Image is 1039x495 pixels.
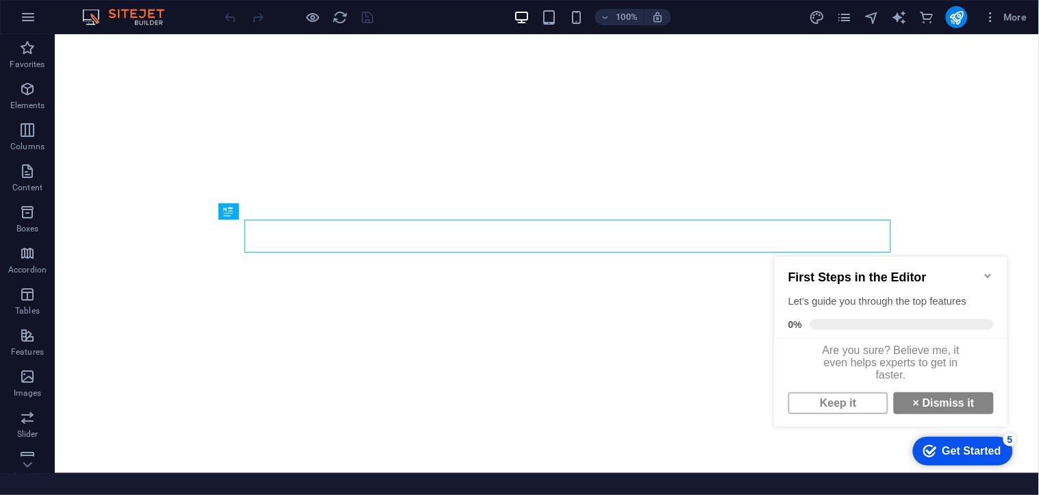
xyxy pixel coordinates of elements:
div: Minimize checklist [214,31,225,42]
p: Columns [10,141,45,152]
button: navigator [864,9,880,25]
p: Boxes [16,223,39,234]
i: Commerce [918,10,934,25]
strong: × [144,158,150,170]
button: More [979,6,1033,28]
button: commerce [918,9,935,25]
p: Features [11,346,44,357]
span: 0% [19,80,41,91]
button: 100% [595,9,644,25]
i: Publish [949,10,964,25]
p: Slider [17,429,38,440]
div: 5 [234,194,248,207]
button: design [809,9,825,25]
img: Editor Logo [79,9,181,25]
span: More [984,10,1027,24]
i: Navigator [864,10,879,25]
p: Favorites [10,59,45,70]
p: Elements [10,100,45,111]
p: Tables [15,305,40,316]
div: Get Started 5 items remaining, 0% complete [144,198,244,227]
button: publish [946,6,968,28]
button: reload [332,9,349,25]
div: Get Started [173,206,232,218]
button: pages [836,9,853,25]
div: Let's guide you through the top features [19,55,225,70]
i: Reload page [333,10,349,25]
h6: 100% [616,9,638,25]
a: × Dismiss it [125,153,225,175]
p: Content [12,182,42,193]
p: Images [14,388,42,398]
button: text_generator [891,9,907,25]
button: Click here to leave preview mode and continue editing [305,9,321,25]
i: Design (Ctrl+Alt+Y) [809,10,825,25]
div: Are you sure? Believe me, it even helps experts to get in faster. [5,100,238,148]
h2: First Steps in the Editor [19,31,225,46]
i: Pages (Ctrl+Alt+S) [836,10,852,25]
i: AI Writer [891,10,907,25]
a: Keep it [19,153,119,175]
i: On resize automatically adjust zoom level to fit chosen device. [651,11,664,23]
p: Accordion [8,264,47,275]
